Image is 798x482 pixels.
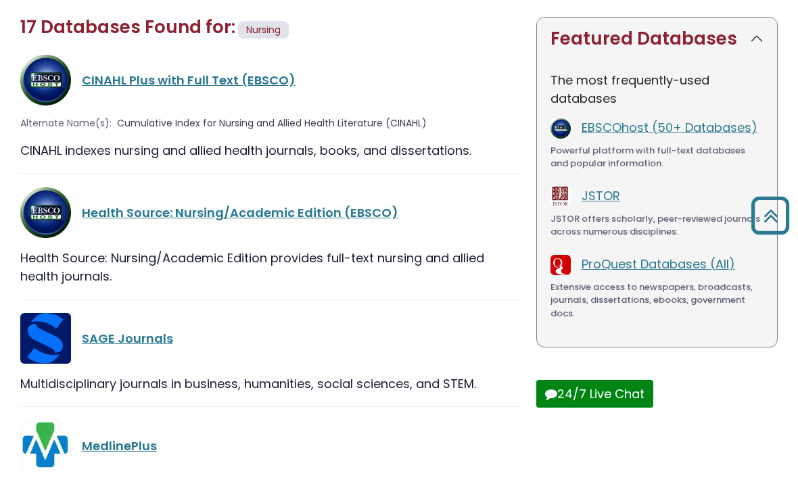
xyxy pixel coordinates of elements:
[536,380,653,408] button: 24/7 Live Chat
[582,187,620,204] a: JSTOR
[550,281,764,320] div: Extensive access to newspapers, broadcasts, journals, dissertations, ebooks, government docs.
[20,116,112,130] span: Alternate Name(s):
[20,249,520,285] div: Health Source: Nursing/Academic Edition provides full-text nursing and allied health journals.
[82,437,157,454] a: MedlinePlus
[20,375,520,393] div: Multidisciplinary journals in business, humanities, social sciences, and STEM.
[82,72,296,89] a: CINAHL Plus with Full Text (EBSCO)
[746,203,795,228] a: Back to Top
[537,18,777,60] button: Featured Databases
[582,256,735,272] a: ProQuest Databases (All)
[550,212,764,239] div: JSTOR offers scholarly, peer-reviewed journals across numerous disciplines.
[82,204,398,221] a: Health Source: Nursing/Academic Edition (EBSCO)
[550,71,764,107] p: The most frequently-used databases
[117,116,427,130] span: Cumulative Index for Nursing and Allied Health Literature (CINAHL)
[20,141,520,160] div: CINAHL indexes nursing and allied health journals, books, and dissertations.
[550,144,764,170] div: Powerful platform with full-text databases and popular information.
[82,330,173,347] a: SAGE Journals
[20,15,235,39] span: 17 Databases Found for:
[246,23,281,37] span: Nursing
[582,119,757,136] a: EBSCOhost (50+ Databases)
